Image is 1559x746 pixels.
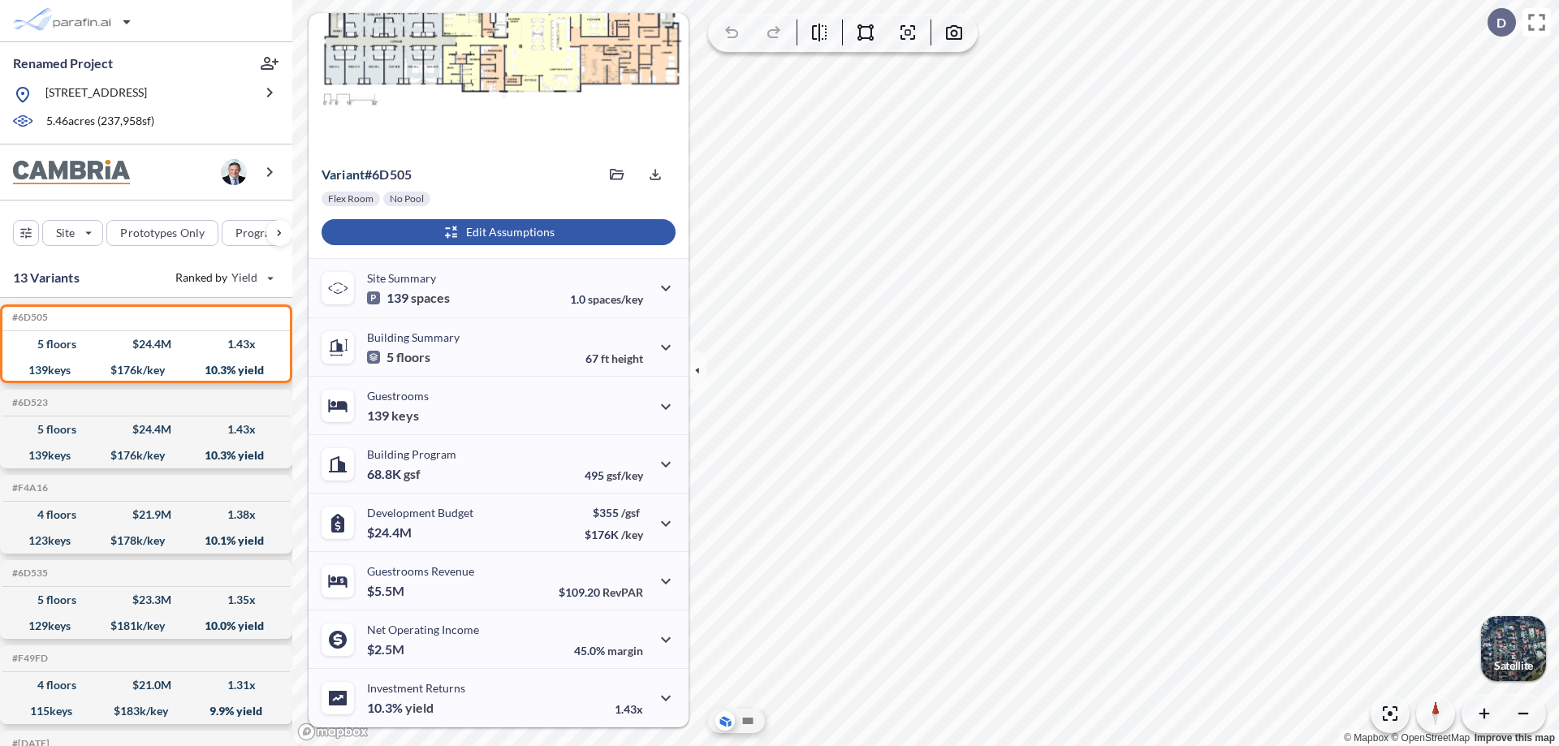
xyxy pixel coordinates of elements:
[56,225,75,241] p: Site
[602,585,643,599] span: RevPAR
[45,84,147,105] p: [STREET_ADDRESS]
[231,270,258,286] span: Yield
[621,528,643,541] span: /key
[570,292,643,306] p: 1.0
[574,644,643,658] p: 45.0%
[162,265,284,291] button: Ranked by Yield
[106,220,218,246] button: Prototypes Only
[367,466,421,482] p: 68.8K
[396,349,430,365] span: floors
[42,220,103,246] button: Site
[1496,15,1506,30] p: D
[615,702,643,716] p: 1.43x
[585,506,643,520] p: $355
[9,397,48,408] h5: Click to copy the code
[601,351,609,365] span: ft
[297,722,369,741] a: Mapbox homepage
[367,330,460,344] p: Building Summary
[585,528,643,541] p: $176K
[1481,616,1546,681] button: Switcher ImageSatellite
[120,225,205,241] p: Prototypes Only
[588,292,643,306] span: spaces/key
[322,219,676,245] button: Edit Assumptions
[391,407,419,424] span: keys
[367,407,419,424] p: 139
[367,564,474,578] p: Guestrooms Revenue
[1344,732,1388,744] a: Mapbox
[46,113,154,131] p: 5.46 acres ( 237,958 sf)
[13,268,80,287] p: 13 Variants
[1481,616,1546,681] img: Switcher Image
[367,389,429,403] p: Guestrooms
[9,567,48,579] h5: Click to copy the code
[235,225,281,241] p: Program
[367,623,479,636] p: Net Operating Income
[367,524,414,541] p: $24.4M
[367,700,434,716] p: 10.3%
[738,711,758,731] button: Site Plan
[328,192,374,205] p: Flex Room
[221,159,247,185] img: user logo
[367,583,407,599] p: $5.5M
[9,312,48,323] h5: Click to copy the code
[367,506,473,520] p: Development Budget
[367,681,465,695] p: Investment Returns
[1494,659,1533,672] p: Satellite
[1391,732,1470,744] a: OpenStreetMap
[367,271,436,285] p: Site Summary
[715,711,735,731] button: Aerial View
[607,468,643,482] span: gsf/key
[411,290,450,306] span: spaces
[367,641,407,658] p: $2.5M
[559,585,643,599] p: $109.20
[222,220,309,246] button: Program
[13,54,113,72] p: Renamed Project
[367,290,450,306] p: 139
[607,644,643,658] span: margin
[404,466,421,482] span: gsf
[405,700,434,716] span: yield
[13,160,130,185] img: BrandImage
[1475,732,1555,744] a: Improve this map
[585,468,643,482] p: 495
[9,653,48,664] h5: Click to copy the code
[390,192,424,205] p: No Pool
[367,349,430,365] p: 5
[322,166,365,182] span: Variant
[621,506,640,520] span: /gsf
[322,166,412,183] p: # 6d505
[611,351,643,365] span: height
[367,447,456,461] p: Building Program
[585,351,643,365] p: 67
[9,482,48,494] h5: Click to copy the code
